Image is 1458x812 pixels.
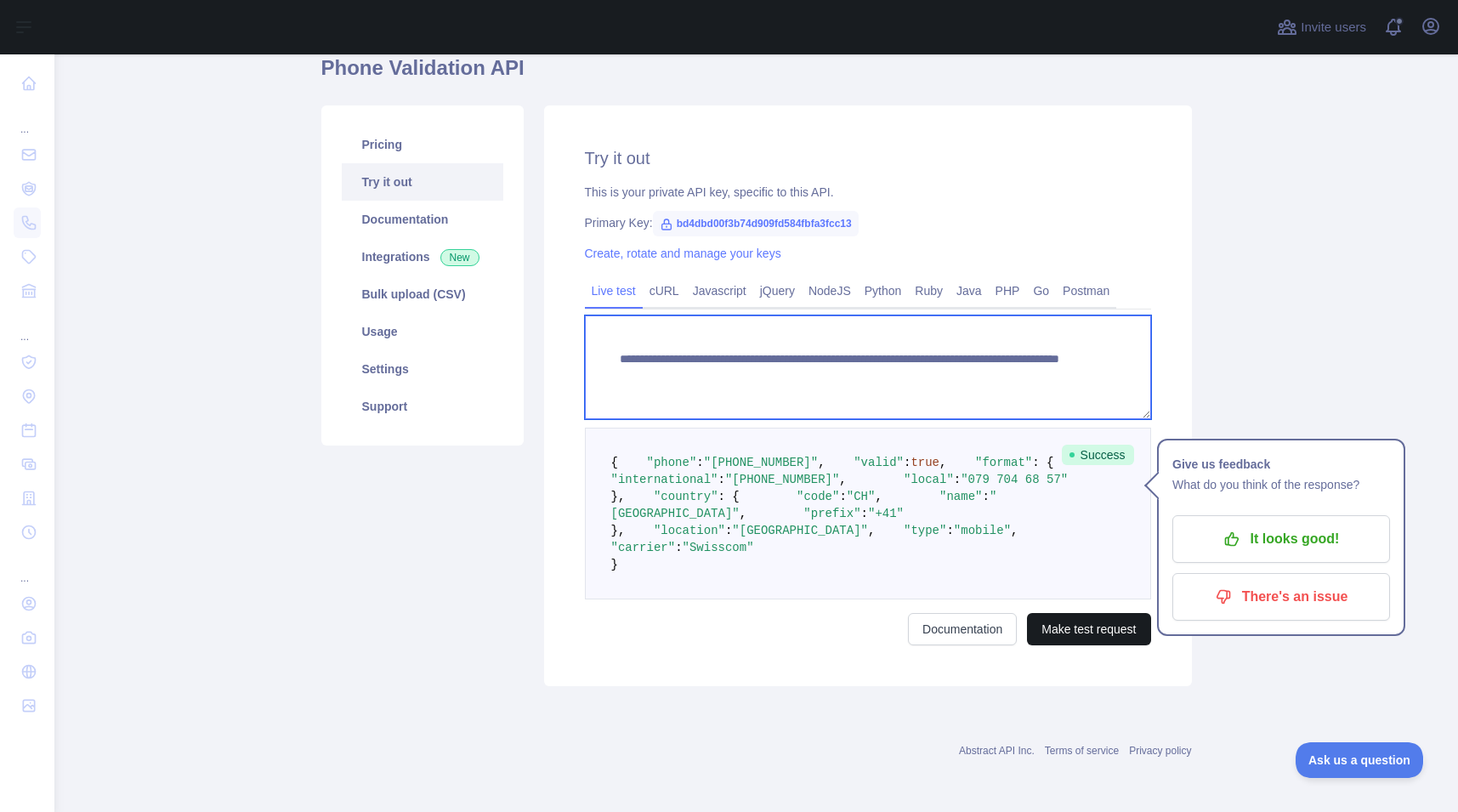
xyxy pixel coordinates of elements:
[1301,18,1366,37] span: Invite users
[954,473,961,486] span: :
[740,507,746,520] span: ,
[1172,515,1390,563] button: It looks good!
[950,277,989,304] a: Java
[683,541,754,554] span: "Swisscom"
[725,473,839,486] span: "[PHONE_NUMBER]"
[904,473,954,486] span: "local"
[959,745,1035,757] a: Abstract API Inc.
[1045,745,1119,757] a: Terms of service
[908,277,950,304] a: Ruby
[854,456,904,469] span: "valid"
[839,473,846,486] span: ,
[1296,742,1424,778] iframe: Toggle Customer Support
[440,249,479,266] span: New
[868,507,904,520] span: "+41"
[611,473,718,486] span: "international"
[704,456,818,469] span: "[PHONE_NUMBER]"
[718,473,725,486] span: :
[847,490,876,503] span: "CH"
[725,524,732,537] span: :
[989,277,1027,304] a: PHP
[611,524,626,537] span: },
[1062,445,1134,465] span: Success
[1129,745,1191,757] a: Privacy policy
[1274,14,1370,41] button: Invite users
[585,146,1151,170] h2: Try it out
[14,551,41,585] div: ...
[342,388,503,425] a: Support
[908,613,1017,645] a: Documentation
[1026,277,1056,304] a: Go
[753,277,802,304] a: jQuery
[839,490,846,503] span: :
[585,214,1151,231] div: Primary Key:
[939,456,946,469] span: ,
[654,490,718,503] span: "country"
[696,456,703,469] span: :
[1172,454,1390,474] h1: Give us feedback
[1185,525,1377,554] p: It looks good!
[585,277,643,304] a: Live test
[342,126,503,163] a: Pricing
[797,490,839,503] span: "code"
[675,541,682,554] span: :
[975,456,1032,469] span: "format"
[611,490,626,503] span: },
[911,456,939,469] span: true
[14,309,41,344] div: ...
[1027,613,1150,645] button: Make test request
[961,473,1068,486] span: "079 704 68 57"
[1172,474,1390,495] p: What do you think of the response?
[858,277,909,304] a: Python
[585,184,1151,201] div: This is your private API key, specific to this API.
[611,558,618,571] span: }
[803,507,860,520] span: "prefix"
[718,490,740,503] span: : {
[904,524,946,537] span: "type"
[342,350,503,388] a: Settings
[802,277,858,304] a: NodeJS
[1011,524,1018,537] span: ,
[1032,456,1053,469] span: : {
[954,524,1011,537] span: "mobile"
[585,247,781,260] a: Create, rotate and manage your keys
[647,456,697,469] span: "phone"
[946,524,953,537] span: :
[686,277,753,304] a: Javascript
[1185,582,1377,611] p: There's an issue
[342,275,503,313] a: Bulk upload (CSV)
[653,211,859,236] span: bd4dbd00f3b74d909fd584fbfa3fcc13
[939,490,982,503] span: "name"
[654,524,725,537] span: "location"
[1056,277,1116,304] a: Postman
[643,277,686,304] a: cURL
[818,456,825,469] span: ,
[904,456,911,469] span: :
[611,541,676,554] span: "carrier"
[342,313,503,350] a: Usage
[321,54,1192,95] h1: Phone Validation API
[14,102,41,136] div: ...
[982,490,989,503] span: :
[342,163,503,201] a: Try it out
[342,201,503,238] a: Documentation
[861,507,868,520] span: :
[732,524,868,537] span: "[GEOGRAPHIC_DATA]"
[875,490,882,503] span: ,
[1172,573,1390,621] button: There's an issue
[611,456,618,469] span: {
[868,524,875,537] span: ,
[342,238,503,275] a: Integrations New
